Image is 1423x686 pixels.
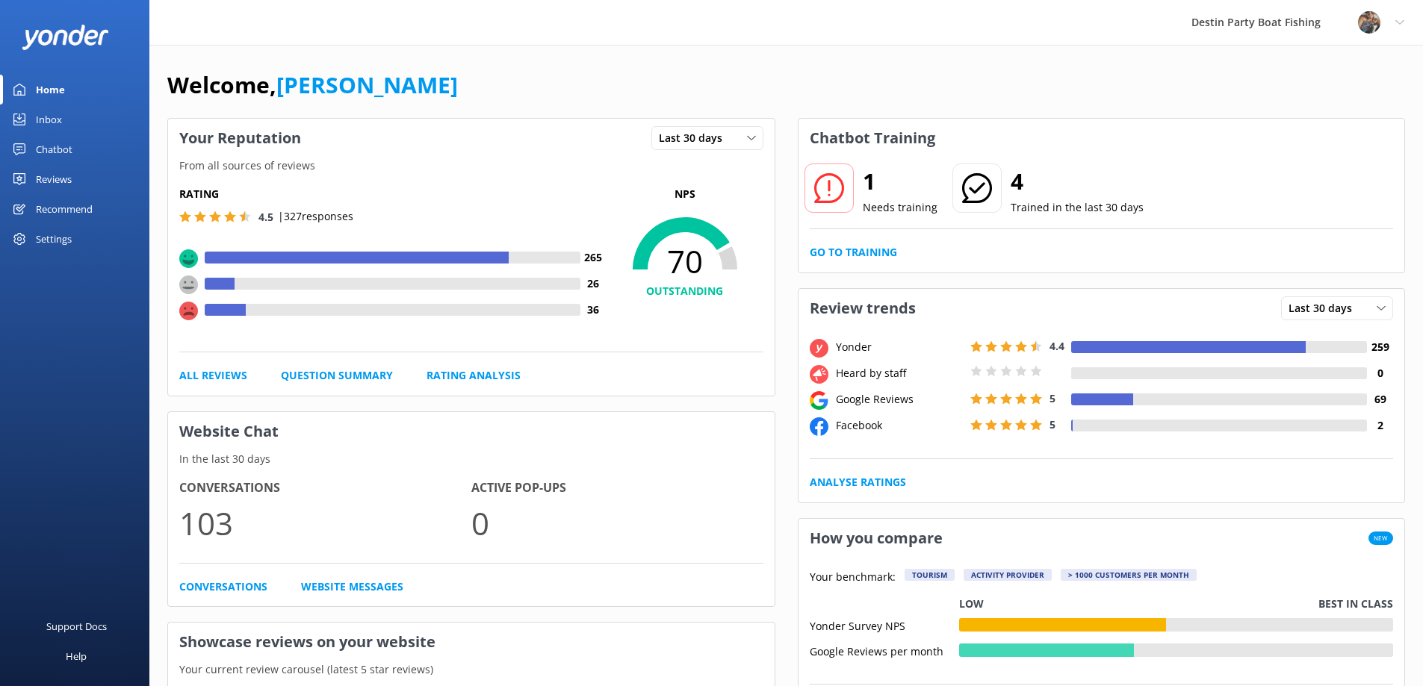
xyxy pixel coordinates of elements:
h4: 0 [1367,365,1393,381]
div: Facebook [832,417,967,434]
h4: 2 [1367,417,1393,434]
p: Trained in the last 30 days [1011,199,1144,216]
div: Yonder Survey NPS [810,618,959,632]
img: yonder-white-logo.png [22,25,108,49]
h3: Your Reputation [168,119,312,158]
p: | 327 responses [278,208,353,225]
div: Yonder [832,339,967,355]
div: Tourism [905,569,955,581]
h4: Active Pop-ups [471,478,763,498]
a: Conversations [179,579,267,595]
h2: 4 [1011,163,1144,199]
h3: Review trends [799,289,927,328]
p: In the last 30 days [168,451,775,467]
div: Inbox [36,105,62,134]
span: 70 [607,243,763,280]
h4: 259 [1367,339,1393,355]
h3: Chatbot Training [799,119,946,158]
p: 0 [471,498,763,548]
img: 250-1666038197.jpg [1358,11,1380,34]
span: 4.5 [258,210,273,224]
p: Your current review carousel (latest 5 star reviews) [168,661,775,678]
a: Website Messages [301,579,403,595]
h5: Rating [179,186,607,202]
div: Google Reviews [832,391,967,408]
div: Recommend [36,194,93,224]
a: Rating Analysis [427,367,521,384]
h3: Website Chat [168,412,775,451]
p: From all sources of reviews [168,158,775,174]
span: 4.4 [1050,339,1064,353]
p: Low [959,596,984,612]
a: [PERSON_NAME] [276,69,458,100]
h4: OUTSTANDING [607,283,763,299]
div: Settings [36,224,72,254]
span: New [1368,531,1393,545]
h4: 26 [580,275,607,292]
div: Activity Provider [964,569,1052,581]
h4: 69 [1367,391,1393,408]
div: Heard by staff [832,365,967,381]
h3: Showcase reviews on your website [168,623,775,661]
h1: Welcome, [167,67,458,103]
div: > 1000 customers per month [1061,569,1197,581]
h4: 265 [580,249,607,266]
p: NPS [607,186,763,202]
p: 103 [179,498,471,548]
span: Last 30 days [659,130,731,146]
span: 5 [1050,391,1055,405]
span: Last 30 days [1289,300,1361,317]
a: Question Summary [281,367,393,384]
p: Needs training [863,199,937,216]
h4: Conversations [179,478,471,498]
div: Home [36,75,65,105]
a: Analyse Ratings [810,474,906,490]
h2: 1 [863,163,937,199]
span: 5 [1050,417,1055,431]
div: Reviews [36,164,72,194]
div: Help [66,641,87,671]
div: Support Docs [46,611,107,641]
h4: 36 [580,302,607,318]
a: All Reviews [179,367,247,384]
h3: How you compare [799,519,954,558]
div: Chatbot [36,134,72,164]
p: Best in class [1318,596,1393,612]
p: Your benchmark: [810,569,896,587]
a: Go to Training [810,244,897,261]
div: Google Reviews per month [810,643,959,657]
